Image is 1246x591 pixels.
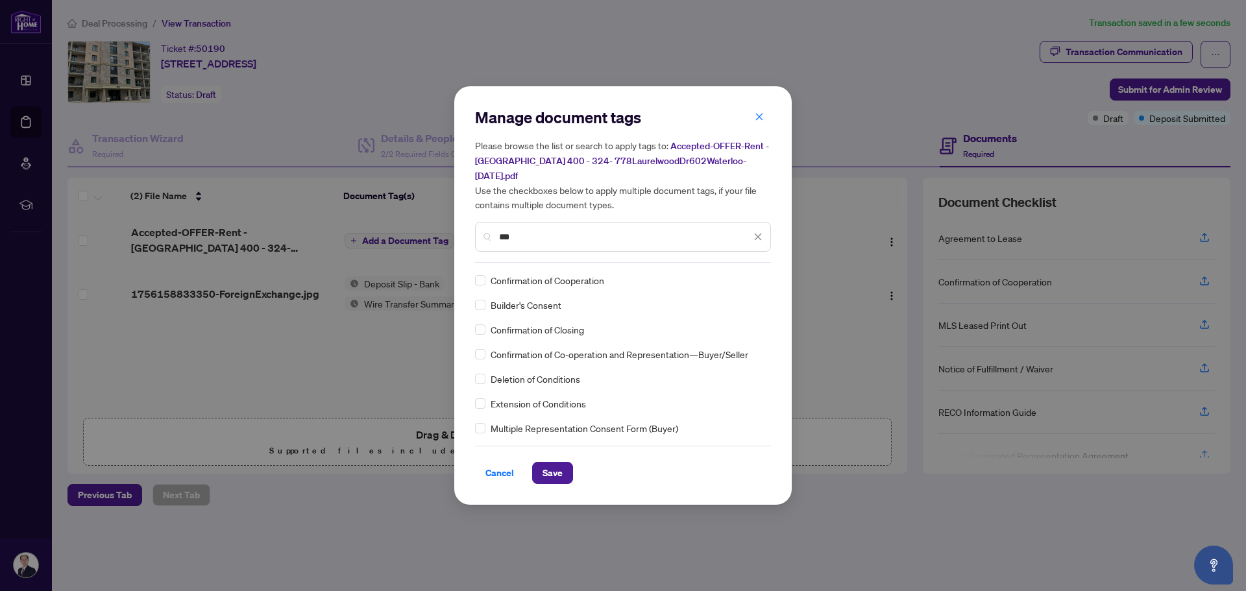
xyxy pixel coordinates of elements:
span: Extension of Conditions [491,396,586,411]
button: Open asap [1194,546,1233,585]
span: close [753,232,763,241]
span: Save [543,463,563,483]
span: Accepted-OFFER-Rent - [GEOGRAPHIC_DATA] 400 - 324- 778LaurelwoodDr602Waterloo-[DATE].pdf [475,140,769,182]
button: Cancel [475,462,524,484]
span: Confirmation of Cooperation [491,273,604,287]
h5: Please browse the list or search to apply tags to: Use the checkboxes below to apply multiple doc... [475,138,771,211]
span: Confirmation of Co-operation and Representation—Buyer/Seller [491,347,748,361]
h2: Manage document tags [475,107,771,128]
span: Builder's Consent [491,298,561,312]
span: Confirmation of Closing [491,322,584,337]
span: Cancel [485,463,514,483]
span: close [755,112,764,121]
span: Multiple Representation Consent Form (Buyer) [491,421,678,435]
button: Save [532,462,573,484]
span: Deletion of Conditions [491,372,580,386]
